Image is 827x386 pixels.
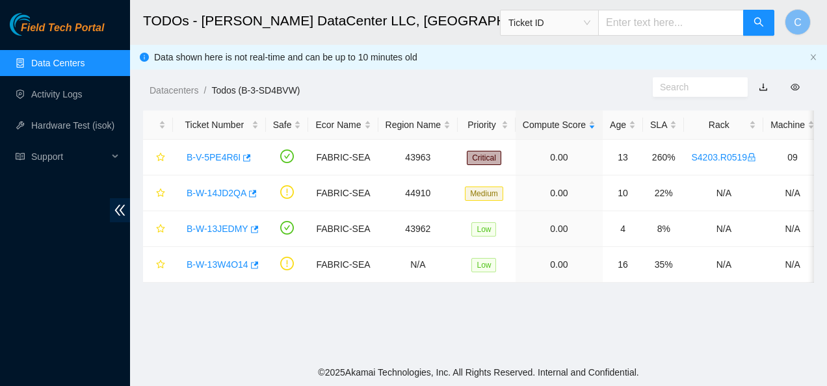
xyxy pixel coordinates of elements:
button: close [809,53,817,62]
button: download [749,77,778,97]
span: lock [747,153,756,162]
button: C [785,9,811,35]
td: 35% [643,247,684,283]
a: Activity Logs [31,89,83,99]
span: Ticket ID [508,13,590,32]
span: Low [471,258,496,272]
a: download [759,82,768,92]
td: FABRIC-SEA [308,247,378,283]
a: S4203.R0519lock [691,152,756,162]
a: Todos (B-3-SD4BVW) [211,85,300,96]
td: N/A [763,247,822,283]
span: check-circle [280,149,294,163]
td: 4 [603,211,643,247]
td: 0.00 [516,175,603,211]
button: search [743,10,774,36]
span: exclamation-circle [280,257,294,270]
button: star [150,218,166,239]
td: 43962 [378,211,458,247]
a: B-W-13JEDMY [187,224,248,234]
input: Enter text here... [598,10,744,36]
a: B-W-14JD2QA [187,188,246,198]
span: star [156,188,165,199]
a: Hardware Test (isok) [31,120,114,131]
span: C [794,14,802,31]
a: B-V-5PE4R6I [187,152,241,162]
span: Low [471,222,496,237]
span: close [809,53,817,61]
a: B-W-13W4O14 [187,259,248,270]
span: exclamation-circle [280,185,294,199]
td: 8% [643,211,684,247]
td: 44910 [378,175,458,211]
span: Support [31,144,108,170]
span: Critical [467,151,501,165]
td: 13 [603,140,643,175]
span: star [156,260,165,270]
td: 260% [643,140,684,175]
span: read [16,152,25,161]
span: search [754,17,764,29]
button: star [150,254,166,275]
span: / [203,85,206,96]
td: FABRIC-SEA [308,175,378,211]
td: 0.00 [516,211,603,247]
span: double-left [110,198,130,222]
td: FABRIC-SEA [308,140,378,175]
span: Medium [465,187,503,201]
td: N/A [684,175,763,211]
span: star [156,224,165,235]
td: 09 [763,140,822,175]
span: check-circle [280,221,294,235]
span: Field Tech Portal [21,22,104,34]
td: 22% [643,175,684,211]
td: 16 [603,247,643,283]
span: eye [791,83,800,92]
td: FABRIC-SEA [308,211,378,247]
td: 43963 [378,140,458,175]
td: N/A [684,247,763,283]
a: Datacenters [150,85,198,96]
input: Search [660,80,730,94]
td: N/A [684,211,763,247]
span: star [156,153,165,163]
button: star [150,183,166,203]
td: 0.00 [516,247,603,283]
td: N/A [763,175,822,211]
button: star [150,147,166,168]
td: N/A [378,247,458,283]
a: Akamai TechnologiesField Tech Portal [10,23,104,40]
td: 0.00 [516,140,603,175]
td: 10 [603,175,643,211]
td: N/A [763,211,822,247]
img: Akamai Technologies [10,13,66,36]
a: Data Centers [31,58,85,68]
footer: © 2025 Akamai Technologies, Inc. All Rights Reserved. Internal and Confidential. [130,359,827,386]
